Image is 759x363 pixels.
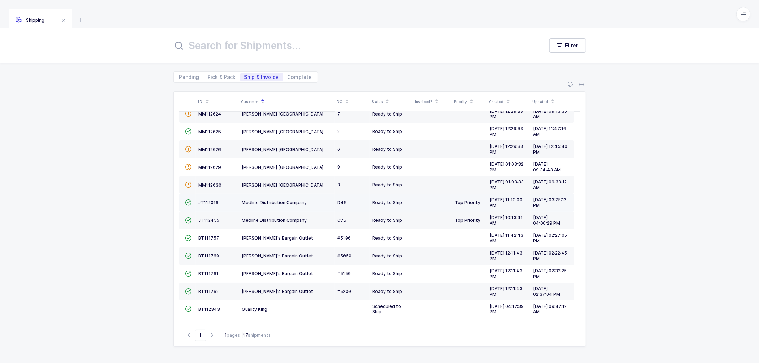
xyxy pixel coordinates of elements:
div: ID [198,96,237,108]
span: BT111762 [199,289,219,294]
span: [PERSON_NAME]'s Bargain Outlet [242,253,313,258]
span: [DATE] 11:42:43 AM [490,233,524,244]
span:  [185,218,192,223]
span: [DATE] 11:10:00 AM [490,197,523,208]
span: [DATE] 12:11:43 PM [490,250,523,261]
span:  [185,200,192,205]
span:  [185,164,192,170]
span: [DATE] 02:37:04 PM [533,286,560,297]
div: Status [372,96,411,108]
span: [DATE] 11:47:16 AM [533,126,566,137]
span: [DATE] 09:13:35 AM [533,108,568,119]
span: 2 [338,129,340,134]
span: #5100 [338,235,351,241]
div: Priority [454,96,485,108]
span: [DATE] 12:11:43 PM [490,268,523,279]
button: Filter [549,38,586,53]
span:  [185,271,192,276]
span: #5200 [338,289,352,294]
span: 6 [338,146,341,152]
span: BT111761 [199,271,219,276]
span:  [185,289,192,294]
span: #5050 [338,253,352,258]
span: MM112030 [199,182,222,188]
span: MM112024 [199,111,222,117]
span: [DATE] 09:42:12 AM [533,304,567,315]
span: [DATE] 12:45:40 PM [533,144,568,155]
span: [DATE] 12:29:33 PM [490,108,523,119]
div: pages | shipments [225,332,271,338]
span: BT112343 [199,306,220,312]
span: Ready to Ship [373,182,402,187]
span: Ready to Ship [373,271,402,276]
span: [DATE] 01:03:33 PM [490,179,524,190]
span: [DATE] 03:25:12 PM [533,197,567,208]
span: Medline Distribution Company [242,200,307,205]
span: Complete [288,75,312,80]
span: [PERSON_NAME]'s Bargain Outlet [242,271,313,276]
span: [PERSON_NAME] [GEOGRAPHIC_DATA] [242,165,324,170]
span: Shipping [16,17,44,23]
span: [DATE] 12:29:33 PM [490,144,523,155]
span: [PERSON_NAME] [GEOGRAPHIC_DATA] [242,129,324,134]
span: Ship & Invoice [244,75,279,80]
span: [DATE] 04:12:39 PM [490,304,524,315]
span: Ready to Ship [373,129,402,134]
span:  [185,182,192,187]
div: Customer [241,96,333,108]
span: [PERSON_NAME] [GEOGRAPHIC_DATA] [242,147,324,152]
span: MM112025 [199,129,221,134]
span: Ready to Ship [373,218,402,223]
span:  [185,306,192,311]
span: Ready to Ship [373,200,402,205]
span: Ready to Ship [373,289,402,294]
span: BT111757 [199,235,220,241]
span: [PERSON_NAME] [GEOGRAPHIC_DATA] [242,111,324,117]
span:  [185,253,192,258]
span: Scheduled to Ship [373,304,401,315]
span: [DATE] 09:33:12 AM [533,179,567,190]
span: [DATE] 12:29:33 PM [490,126,523,137]
span: Pick & Pack [208,75,236,80]
span: [DATE] 12:11:43 PM [490,286,523,297]
span: Top Priority [455,218,481,223]
div: Invoiced? [415,96,450,108]
span: 3 [338,182,341,187]
span: JT112455 [199,218,220,223]
div: DC [337,96,368,108]
div: Updated [533,96,572,108]
span: [DATE] 01:03:32 PM [490,161,524,172]
span: JT112016 [199,200,219,205]
span: [DATE] 02:22:45 PM [533,250,568,261]
span: BT111760 [199,253,220,258]
div: Created [489,96,528,108]
span: Ready to Ship [373,111,402,117]
span:  [185,111,192,116]
b: 1 [225,332,227,338]
span: [DATE] 02:32:25 PM [533,268,567,279]
span: 7 [338,111,341,117]
span: 9 [338,164,341,170]
span: [DATE] 09:34:43 AM [533,161,561,172]
span:  [185,129,192,134]
span: C75 [338,218,347,223]
span: D46 [338,200,347,205]
span: [PERSON_NAME]'s Bargain Outlet [242,289,313,294]
span: Filter [565,42,579,49]
span: Ready to Ship [373,253,402,258]
span: [DATE] 10:13:41 AM [490,215,523,226]
span: #5150 [338,271,351,276]
b: 17 [243,332,248,338]
span: MM112029 [199,165,221,170]
span: [DATE] 02:27:05 PM [533,233,568,244]
span: Ready to Ship [373,146,402,152]
span: [PERSON_NAME]'s Bargain Outlet [242,235,313,241]
span: [PERSON_NAME] [GEOGRAPHIC_DATA] [242,182,324,188]
span: Top Priority [455,200,481,205]
span:  [185,146,192,152]
span: Go to [195,330,206,341]
span:  [185,235,192,241]
span: Ready to Ship [373,235,402,241]
span: Ready to Ship [373,164,402,170]
span: Medline Distribution Company [242,218,307,223]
